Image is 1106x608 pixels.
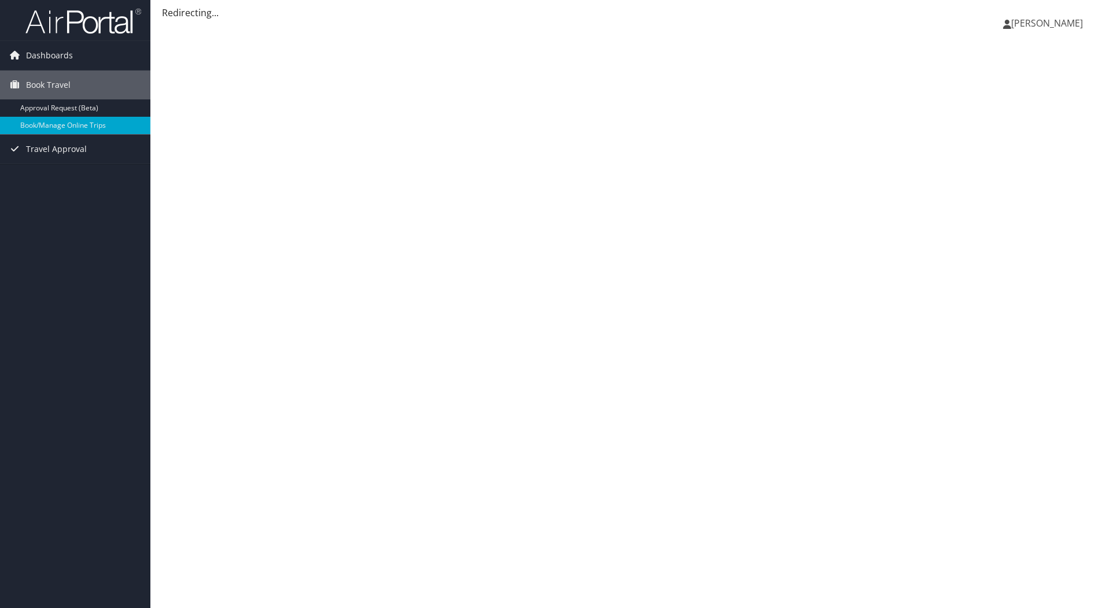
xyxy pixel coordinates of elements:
[26,135,87,164] span: Travel Approval
[1011,17,1083,29] span: [PERSON_NAME]
[25,8,141,35] img: airportal-logo.png
[1003,6,1094,40] a: [PERSON_NAME]
[162,6,1094,20] div: Redirecting...
[26,41,73,70] span: Dashboards
[26,71,71,99] span: Book Travel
